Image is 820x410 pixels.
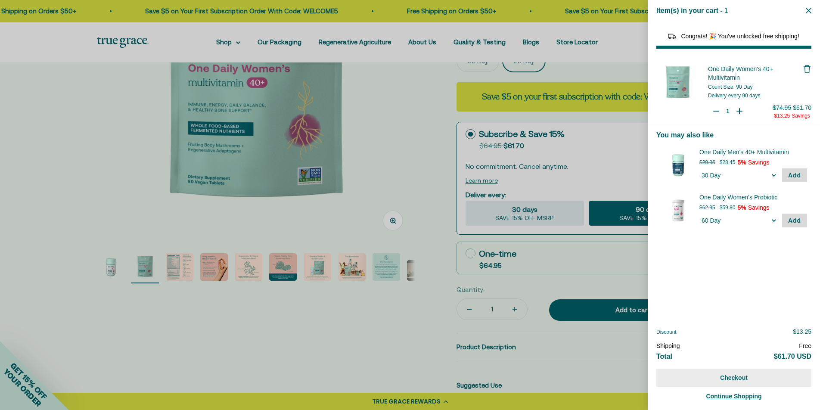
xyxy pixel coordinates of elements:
[708,65,773,81] span: One Daily Women's 40+ Multivitamin
[720,203,736,212] p: $59.80
[661,148,695,182] img: 30 Day
[748,204,770,211] span: Savings
[788,172,801,179] span: Add
[773,104,791,111] span: $74.95
[656,329,677,335] span: Discount
[656,342,680,349] span: Shipping
[656,62,699,105] img: One Daily Women&#39;s 40+ Multivitamin - 90 Day
[656,131,714,139] span: You may also like
[724,7,728,14] span: 1
[774,113,790,119] span: $13.25
[720,158,736,167] p: $28.45
[782,168,807,182] button: Add
[661,193,695,227] img: 60 Day
[792,113,810,119] span: Savings
[699,148,807,156] div: One Daily Men's 40+ Multivitamin
[803,65,811,73] button: Remove One Daily Women's 40+ Multivitamin
[708,84,752,90] span: Count Size: 90 Day
[656,7,723,14] span: Item(s) in your cart -
[748,159,770,166] span: Savings
[699,193,807,202] div: One Daily Women's Probiotic
[699,193,796,202] span: One Daily Women's Probiotic
[793,104,811,111] span: $61.70
[656,391,811,401] a: Continue Shopping
[699,148,796,156] span: One Daily Men's 40+ Multivitamin
[806,6,811,15] button: Close
[699,158,715,167] p: $29.95
[681,33,799,40] span: Congrats! 🎉 You've unlocked free shipping!
[737,204,746,211] span: 5%
[737,159,746,166] span: 5%
[706,393,761,400] span: Continue Shopping
[793,328,811,335] span: $13.25
[656,369,811,387] button: Checkout
[667,31,677,41] img: Reward bar icon image
[782,214,807,227] button: Add
[656,353,672,360] span: Total
[708,92,803,99] div: Delivery every 90 days
[699,203,715,212] p: $62.95
[788,217,801,224] span: Add
[724,107,732,115] input: Quantity for One Daily Women's 40+ Multivitamin
[799,342,811,349] span: Free
[708,65,803,82] a: One Daily Women's 40+ Multivitamin
[774,353,811,360] span: $61.70 USD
